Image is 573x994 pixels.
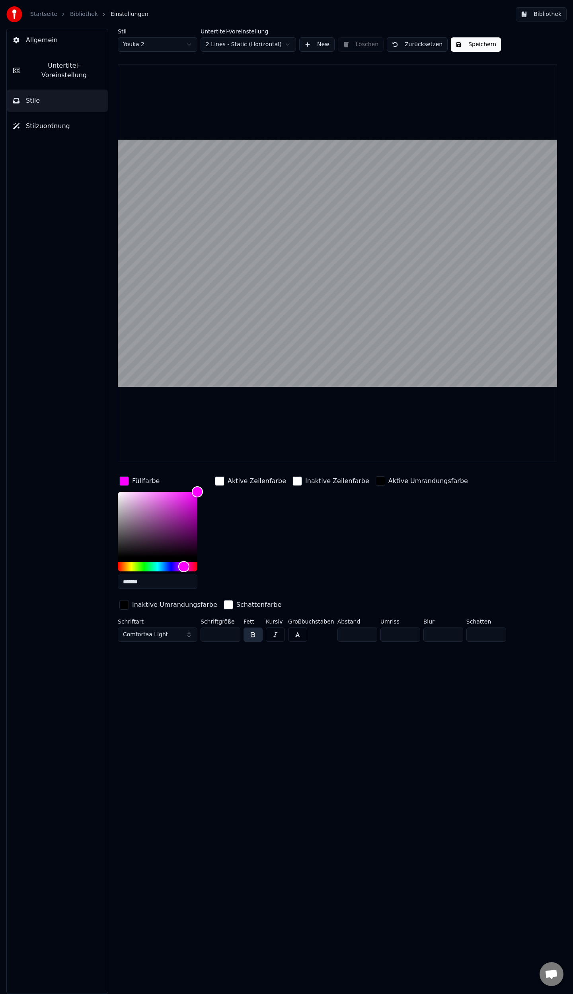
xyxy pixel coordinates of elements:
nav: breadcrumb [30,10,148,18]
label: Kursiv [266,619,285,624]
label: Abstand [337,619,377,624]
label: Schriftart [118,619,197,624]
label: Großbuchstaben [288,619,334,624]
div: Aktive Zeilenfarbe [228,476,286,486]
div: Hue [118,562,197,571]
button: New [299,37,335,52]
label: Fett [244,619,263,624]
span: Comfortaa Light [123,631,168,639]
div: Inaktive Umrandungsfarbe [132,600,217,610]
button: Füllfarbe [118,475,161,487]
button: Stile [7,90,108,112]
span: Einstellungen [111,10,148,18]
button: Speichern [451,37,501,52]
label: Schriftgröße [201,619,240,624]
button: Zurücksetzen [387,37,448,52]
div: Schattenfarbe [236,600,281,610]
a: Startseite [30,10,57,18]
a: Chat öffnen [540,962,563,986]
div: Inaktive Zeilenfarbe [305,476,369,486]
div: Color [118,492,197,557]
img: youka [6,6,22,22]
button: Aktive Zeilenfarbe [213,475,288,487]
button: Aktive Umrandungsfarbe [374,475,470,487]
button: Bibliothek [516,7,567,21]
button: Schattenfarbe [222,598,283,611]
span: Stilzuordnung [26,121,70,131]
span: Allgemein [26,35,58,45]
button: Untertitel-Voreinstellung [7,55,108,86]
button: Inaktive Umrandungsfarbe [118,598,219,611]
label: Schatten [466,619,506,624]
label: Blur [423,619,463,624]
label: Stil [118,29,197,34]
button: Stilzuordnung [7,115,108,137]
label: Umriss [380,619,420,624]
div: Aktive Umrandungsfarbe [388,476,468,486]
span: Untertitel-Voreinstellung [27,61,101,80]
label: Untertitel-Voreinstellung [201,29,296,34]
a: Bibliothek [70,10,98,18]
span: Stile [26,96,40,105]
button: Allgemein [7,29,108,51]
button: Inaktive Zeilenfarbe [291,475,371,487]
div: Füllfarbe [132,476,160,486]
